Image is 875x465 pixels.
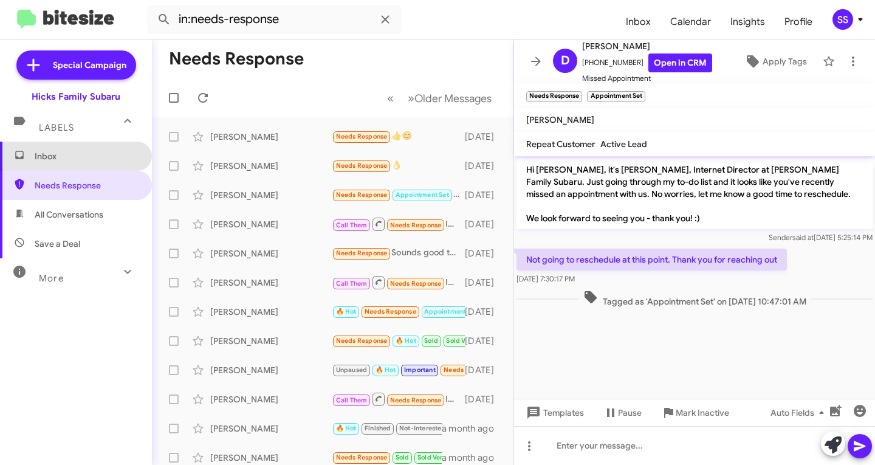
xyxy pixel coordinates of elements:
[147,5,402,34] input: Search
[390,396,442,404] span: Needs Response
[332,188,465,202] div: Not going to reschedule at this point. Thank you for reaching out
[332,363,465,377] div: I haven't purchased but I'm not interested right now
[53,59,126,71] span: Special Campaign
[526,91,582,102] small: Needs Response
[404,366,436,374] span: Important
[516,274,575,283] span: [DATE] 7:30:17 PM
[210,452,332,464] div: [PERSON_NAME]
[332,305,465,319] div: Yup
[32,91,120,103] div: Hicks Family Subaru
[336,308,357,315] span: 🔥 Hot
[465,306,504,318] div: [DATE]
[210,218,332,230] div: [PERSON_NAME]
[832,9,853,30] div: SS
[465,393,504,405] div: [DATE]
[380,86,499,111] nav: Page navigation example
[594,402,651,424] button: Pause
[400,86,499,111] button: Next
[336,191,388,199] span: Needs Response
[365,308,416,315] span: Needs Response
[733,50,817,72] button: Apply Tags
[376,366,396,374] span: 🔥 Hot
[210,189,332,201] div: [PERSON_NAME]
[380,86,401,111] button: Previous
[35,179,138,191] span: Needs Response
[210,393,332,405] div: [PERSON_NAME]
[769,233,873,242] span: Sender [DATE] 5:25:14 PM
[775,4,822,40] a: Profile
[661,4,721,40] a: Calendar
[770,402,829,424] span: Auto Fields
[648,53,712,72] a: Open in CRM
[169,49,304,69] h1: Needs Response
[336,424,357,432] span: 🔥 Hot
[465,277,504,289] div: [DATE]
[332,246,465,260] div: Sounds good thanks
[582,53,712,72] span: [PHONE_NUMBER]
[399,424,446,432] span: Not-Interested
[582,39,712,53] span: [PERSON_NAME]
[396,337,416,345] span: 🔥 Hot
[424,337,438,345] span: Sold
[417,453,458,461] span: Sold Verified
[618,402,642,424] span: Pause
[465,364,504,376] div: [DATE]
[336,162,388,170] span: Needs Response
[336,453,388,461] span: Needs Response
[336,366,368,374] span: Unpaused
[465,247,504,260] div: [DATE]
[210,131,332,143] div: [PERSON_NAME]
[600,139,647,150] span: Active Lead
[210,160,332,172] div: [PERSON_NAME]
[465,131,504,143] div: [DATE]
[442,422,504,435] div: a month ago
[792,233,814,242] span: said at
[526,114,594,125] span: [PERSON_NAME]
[35,208,103,221] span: All Conversations
[561,51,570,71] span: D
[465,189,504,201] div: [DATE]
[336,280,368,288] span: Call Them
[616,4,661,40] a: Inbox
[465,160,504,172] div: [DATE]
[582,72,712,84] span: Missed Appointment
[39,273,64,284] span: More
[390,221,442,229] span: Needs Response
[516,249,787,270] p: Not going to reschedule at this point. Thank you for reaching out
[578,290,811,308] span: Tagged as 'Appointment Set' on [DATE] 10:47:01 AM
[651,402,739,424] button: Mark Inactive
[514,402,594,424] button: Templates
[210,422,332,435] div: [PERSON_NAME]
[332,334,465,348] div: Yes I was planning on coming [DATE]
[39,122,74,133] span: Labels
[390,280,442,288] span: Needs Response
[336,221,368,229] span: Call Them
[408,91,414,106] span: »
[332,159,465,173] div: 👌
[396,191,449,199] span: Appointment Set
[526,139,595,150] span: Repeat Customer
[35,238,80,250] span: Save a Deal
[210,335,332,347] div: [PERSON_NAME]
[446,337,486,345] span: Sold Verified
[336,396,368,404] span: Call Them
[721,4,775,40] a: Insights
[524,402,584,424] span: Templates
[332,129,465,143] div: 👍😊
[387,91,394,106] span: «
[332,450,442,464] div: Thank you. You as well
[35,150,138,162] span: Inbox
[332,216,465,232] div: Inbound Call
[587,91,645,102] small: Appointment Set
[414,92,492,105] span: Older Messages
[465,335,504,347] div: [DATE]
[365,424,391,432] span: Finished
[332,391,465,407] div: Inbound Call
[332,275,465,290] div: Inbound Call
[210,247,332,260] div: [PERSON_NAME]
[336,249,388,257] span: Needs Response
[465,218,504,230] div: [DATE]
